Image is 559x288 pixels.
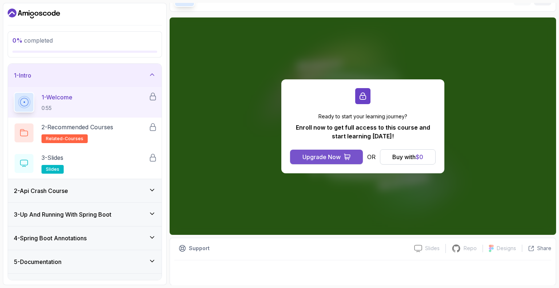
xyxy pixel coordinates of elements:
[14,123,156,143] button: 2-Recommended Coursesrelated-courses
[367,153,376,161] p: OR
[290,123,436,141] p: Enroll now to get full access to this course and start learning [DATE]!
[464,245,477,252] p: Repo
[290,150,363,164] button: Upgrade Now
[416,153,423,161] span: $ 0
[14,257,62,266] h3: 5 - Documentation
[14,92,156,113] button: 1-Welcome0:55
[14,153,156,174] button: 3-Slidesslides
[392,153,423,161] div: Buy with
[522,245,551,252] button: Share
[41,153,63,162] p: 3 - Slides
[290,113,436,120] p: Ready to start your learning journey?
[46,136,83,142] span: related-courses
[8,64,162,87] button: 1-Intro
[12,37,23,44] span: 0 %
[8,203,162,226] button: 3-Up And Running With Spring Boot
[380,149,436,165] button: Buy with$0
[41,104,72,112] p: 0:55
[14,210,111,219] h3: 3 - Up And Running With Spring Boot
[189,245,210,252] p: Support
[41,123,113,131] p: 2 - Recommended Courses
[14,71,31,80] h3: 1 - Intro
[174,242,214,254] button: Support button
[14,234,87,242] h3: 4 - Spring Boot Annotations
[8,226,162,250] button: 4-Spring Boot Annotations
[537,245,551,252] p: Share
[8,250,162,273] button: 5-Documentation
[8,8,60,19] a: Dashboard
[12,37,53,44] span: completed
[14,186,68,195] h3: 2 - Api Crash Course
[425,245,440,252] p: Slides
[497,245,516,252] p: Designs
[46,166,59,172] span: slides
[8,179,162,202] button: 2-Api Crash Course
[302,153,341,161] div: Upgrade Now
[41,93,72,102] p: 1 - Welcome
